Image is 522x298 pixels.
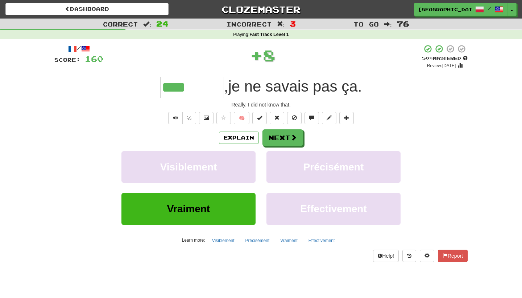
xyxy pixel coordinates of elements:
span: / [488,6,491,11]
span: [GEOGRAPHIC_DATA] [418,6,472,13]
button: Reset to 0% Mastered (alt+r) [270,112,284,124]
span: 24 [156,19,169,28]
button: Help! [373,250,399,262]
div: / [54,44,103,53]
a: [GEOGRAPHIC_DATA] / [414,3,507,16]
span: je [228,78,240,95]
button: Effectivement [304,235,339,246]
button: Vraiment [121,193,256,225]
div: Really, I did not know that. [54,101,468,108]
span: pas [313,78,337,95]
span: + [250,44,263,66]
a: Clozemaster [179,3,343,16]
button: Discuss sentence (alt+u) [304,112,319,124]
span: : [143,21,151,27]
button: Précisément [241,235,274,246]
span: Score: [54,57,80,63]
span: , . [224,78,362,95]
span: ça [341,78,357,95]
span: 76 [397,19,409,28]
small: Learn more: [182,238,205,243]
a: Dashboard [5,3,169,15]
span: 8 [263,46,275,64]
span: 160 [85,54,103,63]
span: ne [244,78,261,95]
button: Edit sentence (alt+d) [322,112,336,124]
span: 50 % [422,55,433,61]
span: savais [265,78,308,95]
button: Set this sentence to 100% Mastered (alt+m) [252,112,267,124]
small: Review: [DATE] [427,63,456,68]
span: Correct [103,20,138,28]
button: Report [438,250,468,262]
span: Incorrect [226,20,272,28]
span: Vraiment [167,203,210,214]
button: Vraiment [276,235,302,246]
button: Explain [219,132,259,144]
span: : [384,21,392,27]
span: To go [353,20,379,28]
button: Favorite sentence (alt+f) [216,112,231,124]
span: : [277,21,285,27]
span: Précisément [303,161,364,173]
div: Text-to-speech controls [167,112,196,124]
button: Play sentence audio (ctl+space) [168,112,183,124]
span: Visiblement [160,161,217,173]
button: 🧠 [234,112,249,124]
div: Mastered [422,55,468,62]
span: Effectivement [300,203,367,214]
button: Effectivement [266,193,401,225]
button: Précisément [266,151,401,183]
button: Visiblement [121,151,256,183]
button: Ignore sentence (alt+i) [287,112,302,124]
span: 3 [290,19,296,28]
button: Visiblement [208,235,239,246]
button: Add to collection (alt+a) [339,112,354,124]
button: Round history (alt+y) [402,250,416,262]
button: ½ [182,112,196,124]
button: Show image (alt+x) [199,112,214,124]
strong: Fast Track Level 1 [249,32,289,37]
button: Next [262,129,303,146]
